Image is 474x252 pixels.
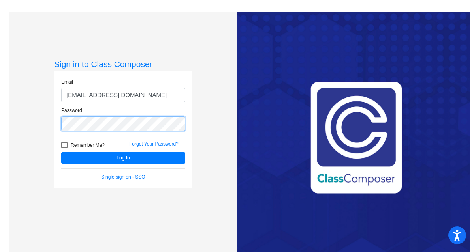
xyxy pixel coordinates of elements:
h3: Sign in to Class Composer [54,59,192,69]
a: Forgot Your Password? [129,141,179,147]
button: Log In [61,152,185,164]
label: Email [61,78,73,86]
span: Remember Me? [71,140,105,150]
label: Password [61,107,82,114]
a: Single sign on - SSO [101,174,145,180]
